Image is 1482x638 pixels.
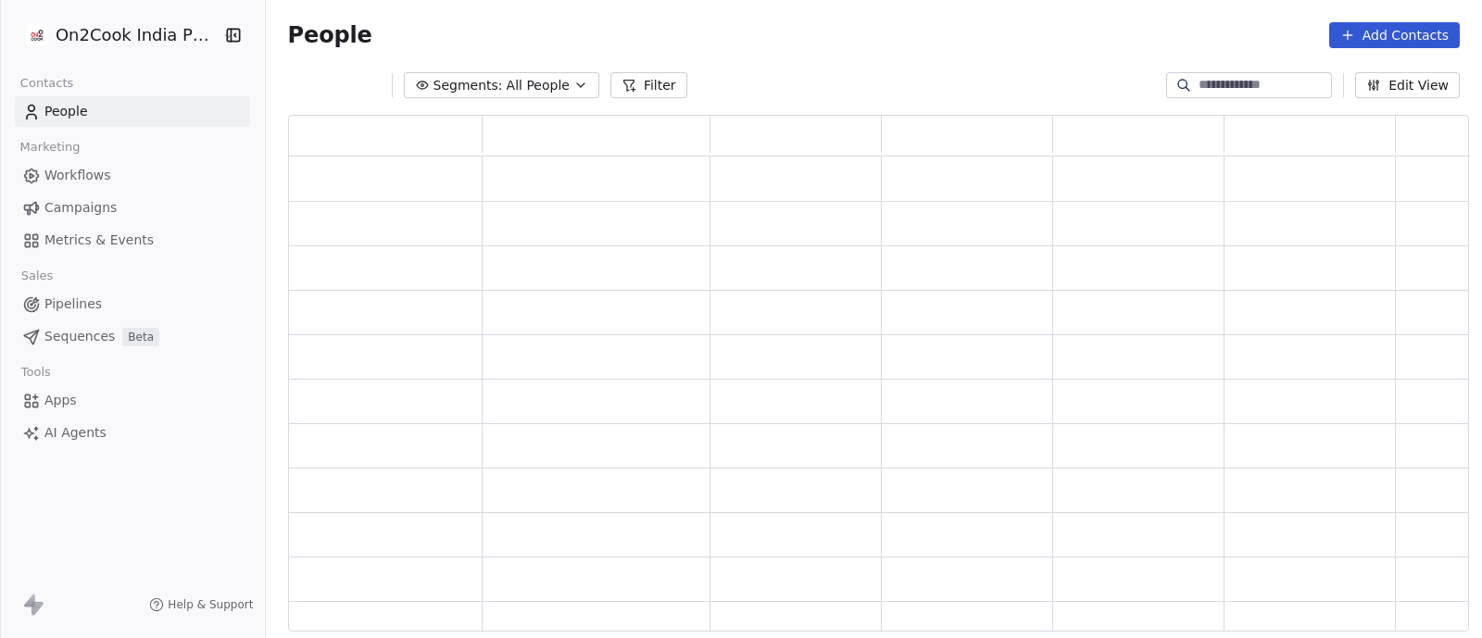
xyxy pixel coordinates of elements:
[610,72,687,98] button: Filter
[122,328,159,346] span: Beta
[1355,72,1460,98] button: Edit View
[15,418,250,448] a: AI Agents
[56,23,218,47] span: On2Cook India Pvt. Ltd.
[433,76,503,95] span: Segments:
[288,21,372,49] span: People
[15,160,250,191] a: Workflows
[44,391,77,410] span: Apps
[507,76,570,95] span: All People
[15,193,250,223] a: Campaigns
[12,69,82,97] span: Contacts
[44,102,88,121] span: People
[1329,22,1460,48] button: Add Contacts
[15,96,250,127] a: People
[15,225,250,256] a: Metrics & Events
[15,289,250,319] a: Pipelines
[44,231,154,250] span: Metrics & Events
[168,597,253,612] span: Help & Support
[44,166,111,185] span: Workflows
[26,24,48,46] img: on2cook%20logo-04%20copy.jpg
[12,133,88,161] span: Marketing
[44,198,117,218] span: Campaigns
[15,321,250,352] a: SequencesBeta
[22,19,209,51] button: On2Cook India Pvt. Ltd.
[13,262,61,290] span: Sales
[15,385,250,416] a: Apps
[149,597,253,612] a: Help & Support
[44,423,107,443] span: AI Agents
[44,294,102,314] span: Pipelines
[13,358,58,386] span: Tools
[44,327,115,346] span: Sequences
